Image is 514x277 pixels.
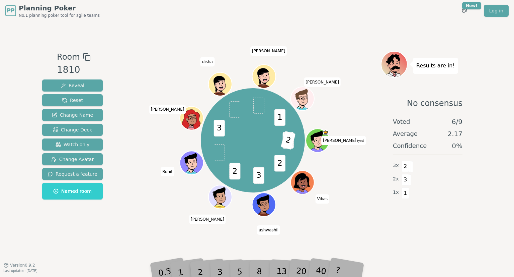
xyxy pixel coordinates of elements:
[57,51,80,63] span: Room
[257,225,280,235] span: Click to change your name
[458,5,470,17] button: New!
[57,63,90,77] div: 1810
[283,132,294,149] span: 1
[230,163,241,180] span: 2
[56,141,90,148] span: Watch only
[447,129,462,138] span: 2.17
[42,138,103,151] button: Watch only
[253,167,264,184] span: 3
[402,187,409,199] span: 1
[42,94,103,106] button: Reset
[393,162,399,169] span: 3 x
[393,189,399,196] span: 1 x
[304,77,341,87] span: Click to change your name
[61,82,84,89] span: Reveal
[62,97,83,104] span: Reset
[393,175,399,183] span: 2 x
[356,140,364,143] span: (you)
[42,168,103,180] button: Request a feature
[307,129,329,152] button: Click to change your avatar
[393,141,427,151] span: Confidence
[19,3,100,13] span: Planning Poker
[48,171,97,177] span: Request a feature
[274,109,285,126] span: 1
[189,214,226,224] span: Click to change your name
[323,129,329,135] span: Ajay Sanap is the host
[42,183,103,200] button: Named room
[281,131,296,150] span: 2
[42,124,103,136] button: Change Deck
[393,117,410,126] span: Voted
[3,263,35,268] button: Version0.9.2
[51,156,94,163] span: Change Avatar
[5,3,100,18] a: PPPlanning PokerNo.1 planning poker tool for agile teams
[42,153,103,165] button: Change Avatar
[161,167,174,176] span: Click to change your name
[214,120,225,137] span: 3
[52,112,93,118] span: Change Name
[402,174,409,185] span: 3
[462,2,481,9] div: New!
[149,105,186,114] span: Click to change your name
[42,109,103,121] button: Change Name
[393,129,418,138] span: Average
[407,98,462,109] span: No consensus
[416,61,455,70] p: Results are in!
[315,194,329,204] span: Click to change your name
[452,141,462,151] span: 0 %
[53,188,92,195] span: Named room
[321,136,366,145] span: Click to change your name
[200,57,215,66] span: Click to change your name
[484,5,509,17] a: Log in
[53,126,92,133] span: Change Deck
[7,7,14,15] span: PP
[42,79,103,92] button: Reveal
[3,269,37,273] span: Last updated: [DATE]
[10,263,35,268] span: Version 0.9.2
[402,161,409,172] span: 2
[274,155,285,172] span: 2
[452,117,462,126] span: 6 / 9
[250,46,287,56] span: Click to change your name
[19,13,100,18] span: No.1 planning poker tool for agile teams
